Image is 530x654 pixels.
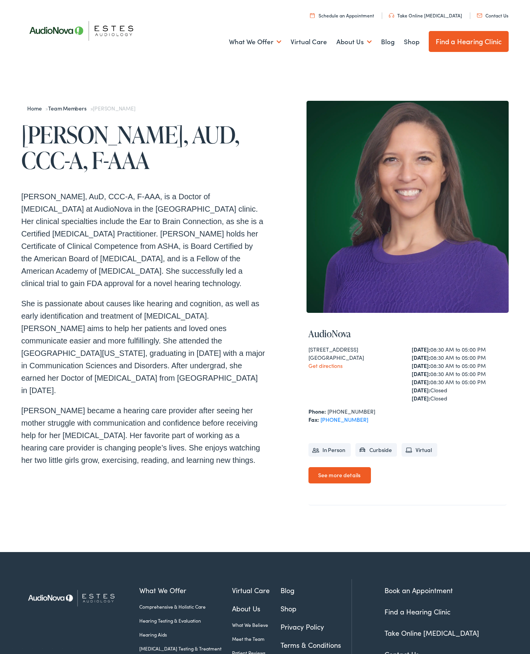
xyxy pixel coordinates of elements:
p: She is passionate about causes like hearing and cognition, as well as early identification and tr... [21,297,265,397]
p: [PERSON_NAME] became a hearing care provider after seeing her mother struggle with communication ... [21,404,265,466]
a: Book an Appointment [385,585,453,595]
img: utility icon [389,13,394,18]
a: Virtual Care [232,585,281,595]
a: What We Believe [232,621,281,628]
span: » » [27,104,135,112]
a: What We Offer [229,28,281,56]
strong: [DATE]: [412,370,430,378]
img: utility icon [310,13,315,18]
strong: Fax: [308,416,319,423]
div: [STREET_ADDRESS] [308,345,404,354]
a: Virtual Care [291,28,327,56]
p: [PERSON_NAME], AuD, CCC-A, F-AAA, is a Doctor of [MEDICAL_DATA] at AudioNova in the [GEOGRAPHIC_D... [21,190,265,290]
img: Estes Audiology [21,579,128,617]
a: Find a Hearing Clinic [429,31,509,52]
a: Blog [281,585,352,595]
a: [MEDICAL_DATA] Testing & Treatment [139,645,232,652]
a: Team Members [48,104,90,112]
a: Find a Hearing Clinic [385,607,450,616]
li: Virtual [402,443,437,457]
strong: [DATE]: [412,345,430,353]
a: [PHONE_NUMBER] [320,416,368,423]
a: Take Online [MEDICAL_DATA] [385,628,479,638]
a: Hearing Aids [139,631,232,638]
a: About Us [336,28,372,56]
li: In Person [308,443,351,457]
a: What We Offer [139,585,232,595]
a: Privacy Policy [281,621,352,632]
strong: [DATE]: [412,386,430,394]
span: [PERSON_NAME] [93,104,135,112]
a: Home [27,104,45,112]
a: Shop [281,603,352,614]
h4: AudioNova [308,328,507,340]
a: Meet the Team [232,635,281,642]
strong: [DATE]: [412,394,430,402]
strong: Phone: [308,407,326,415]
div: 08:30 AM to 05:00 PM 08:30 AM to 05:00 PM 08:30 AM to 05:00 PM 08:30 AM to 05:00 PM 08:30 AM to 0... [412,345,507,402]
a: [PHONE_NUMBER] [327,407,375,415]
a: About Us [232,603,281,614]
div: [GEOGRAPHIC_DATA] [308,354,404,362]
strong: [DATE]: [412,354,430,361]
a: Get directions [308,362,343,369]
a: Contact Us [477,12,508,19]
a: Take Online [MEDICAL_DATA] [389,12,462,19]
a: Blog [381,28,395,56]
li: Curbside [355,443,397,457]
a: Shop [404,28,419,56]
a: Terms & Conditions [281,640,352,650]
a: Hearing Testing & Evaluation [139,617,232,624]
strong: [DATE]: [412,362,430,369]
a: Comprehensive & Holistic Care [139,603,232,610]
a: See more details [308,467,371,483]
h1: [PERSON_NAME], AUD, CCC-A, F-AAA [21,122,265,173]
strong: [DATE]: [412,378,430,386]
a: Schedule an Appointment [310,12,374,19]
img: utility icon [477,14,482,17]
